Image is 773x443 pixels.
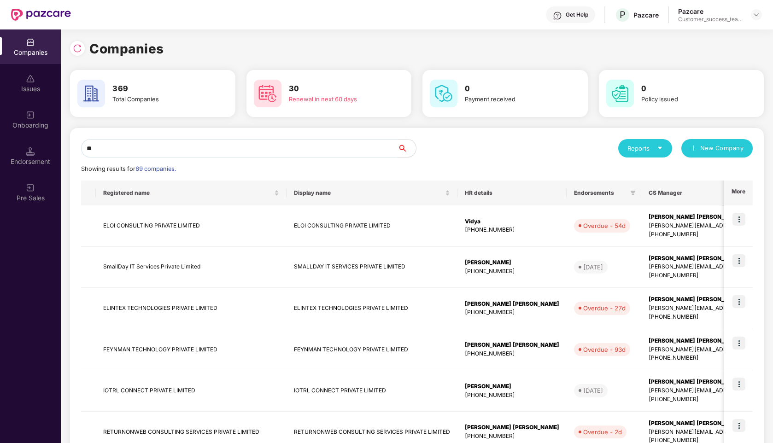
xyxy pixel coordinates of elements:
[753,11,760,18] img: svg+xml;base64,PHN2ZyBpZD0iRHJvcGRvd24tMzJ4MzIiIHhtbG5zPSJodHRwOi8vd3d3LnczLm9yZy8yMDAwL3N2ZyIgd2...
[583,221,626,230] div: Overdue - 54d
[81,165,176,172] span: Showing results for
[732,378,745,391] img: icon
[732,337,745,350] img: icon
[583,427,622,437] div: Overdue - 2d
[96,329,287,371] td: FEYNMAN TECHNOLOGY PRIVATE LIMITED
[691,145,697,152] span: plus
[678,16,743,23] div: Customer_success_team_lead
[287,181,457,205] th: Display name
[287,370,457,412] td: IOTRL CONNECT PRIVATE LIMITED
[112,95,210,104] div: Total Companies
[641,83,739,95] h3: 0
[465,83,562,95] h3: 0
[574,189,627,197] span: Endorsements
[678,7,743,16] div: Pazcare
[700,144,744,153] span: New Company
[465,308,559,317] div: [PHONE_NUMBER]
[566,11,588,18] div: Get Help
[465,258,559,267] div: [PERSON_NAME]
[89,39,164,59] h1: Companies
[553,11,562,20] img: svg+xml;base64,PHN2ZyBpZD0iSGVscC0zMngzMiIgeG1sbnM9Imh0dHA6Ly93d3cudzMub3JnLzIwMDAvc3ZnIiB3aWR0aD...
[583,303,626,313] div: Overdue - 27d
[465,432,559,441] div: [PHONE_NUMBER]
[96,370,287,412] td: IOTRL CONNECT PRIVATE LIMITED
[732,295,745,308] img: icon
[73,44,82,53] img: svg+xml;base64,PHN2ZyBpZD0iUmVsb2FkLTMyeDMyIiB4bWxucz0iaHR0cDovL3d3dy53My5vcmcvMjAwMC9zdmciIHdpZH...
[620,9,626,20] span: P
[583,386,603,395] div: [DATE]
[254,80,281,107] img: svg+xml;base64,PHN2ZyB4bWxucz0iaHR0cDovL3d3dy53My5vcmcvMjAwMC9zdmciIHdpZHRoPSI2MCIgaGVpZ2h0PSI2MC...
[583,345,626,354] div: Overdue - 93d
[465,391,559,400] div: [PHONE_NUMBER]
[627,144,663,153] div: Reports
[465,226,559,234] div: [PHONE_NUMBER]
[103,189,272,197] span: Registered name
[732,419,745,432] img: icon
[657,145,663,151] span: caret-down
[11,9,71,21] img: New Pazcare Logo
[397,139,416,157] button: search
[289,95,386,104] div: Renewal in next 60 days
[430,80,457,107] img: svg+xml;base64,PHN2ZyB4bWxucz0iaHR0cDovL3d3dy53My5vcmcvMjAwMC9zdmciIHdpZHRoPSI2MCIgaGVpZ2h0PSI2MC...
[96,288,287,329] td: ELINTEX TECHNOLOGIES PRIVATE LIMITED
[583,262,603,272] div: [DATE]
[465,341,559,350] div: [PERSON_NAME] [PERSON_NAME]
[96,247,287,288] td: SmallDay IT Services Private Limited
[465,95,562,104] div: Payment received
[628,187,638,198] span: filter
[732,254,745,267] img: icon
[26,38,35,47] img: svg+xml;base64,PHN2ZyBpZD0iQ29tcGFuaWVzIiB4bWxucz0iaHR0cDovL3d3dy53My5vcmcvMjAwMC9zdmciIHdpZHRoPS...
[465,217,559,226] div: Vidya
[77,80,105,107] img: svg+xml;base64,PHN2ZyB4bWxucz0iaHR0cDovL3d3dy53My5vcmcvMjAwMC9zdmciIHdpZHRoPSI2MCIgaGVpZ2h0PSI2MC...
[26,111,35,120] img: svg+xml;base64,PHN2ZyB3aWR0aD0iMjAiIGhlaWdodD0iMjAiIHZpZXdCb3g9IjAgMCAyMCAyMCIgZmlsbD0ibm9uZSIgeG...
[135,165,176,172] span: 69 companies.
[287,329,457,371] td: FEYNMAN TECHNOLOGY PRIVATE LIMITED
[287,205,457,247] td: ELOI CONSULTING PRIVATE LIMITED
[465,267,559,276] div: [PHONE_NUMBER]
[457,181,567,205] th: HR details
[112,83,210,95] h3: 369
[26,183,35,192] img: svg+xml;base64,PHN2ZyB3aWR0aD0iMjAiIGhlaWdodD0iMjAiIHZpZXdCb3g9IjAgMCAyMCAyMCIgZmlsbD0ibm9uZSIgeG...
[26,74,35,83] img: svg+xml;base64,PHN2ZyBpZD0iSXNzdWVzX2Rpc2FibGVkIiB4bWxucz0iaHR0cDovL3d3dy53My5vcmcvMjAwMC9zdmciIH...
[287,247,457,288] td: SMALLDAY IT SERVICES PRIVATE LIMITED
[287,288,457,329] td: ELINTEX TECHNOLOGIES PRIVATE LIMITED
[397,145,416,152] span: search
[465,300,559,309] div: [PERSON_NAME] [PERSON_NAME]
[606,80,634,107] img: svg+xml;base64,PHN2ZyB4bWxucz0iaHR0cDovL3d3dy53My5vcmcvMjAwMC9zdmciIHdpZHRoPSI2MCIgaGVpZ2h0PSI2MC...
[681,139,753,157] button: plusNew Company
[289,83,386,95] h3: 30
[96,181,287,205] th: Registered name
[732,213,745,226] img: icon
[630,190,636,196] span: filter
[96,205,287,247] td: ELOI CONSULTING PRIVATE LIMITED
[26,147,35,156] img: svg+xml;base64,PHN2ZyB3aWR0aD0iMTQuNSIgaGVpZ2h0PSIxNC41IiB2aWV3Qm94PSIwIDAgMTYgMTYiIGZpbGw9Im5vbm...
[641,95,739,104] div: Policy issued
[465,423,559,432] div: [PERSON_NAME] [PERSON_NAME]
[294,189,443,197] span: Display name
[724,181,753,205] th: More
[465,350,559,358] div: [PHONE_NUMBER]
[465,382,559,391] div: [PERSON_NAME]
[633,11,659,19] div: Pazcare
